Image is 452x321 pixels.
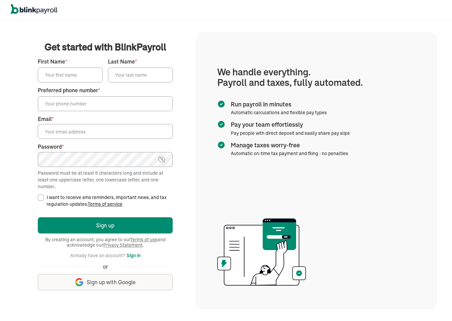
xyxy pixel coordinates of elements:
span: Manage taxes worry-free [231,141,345,150]
span: Pay people with direct deposit and easily share pay slips [231,130,350,136]
div: Password must be at least 8 characters long and include at least one uppercase letter, one lowerc... [38,170,173,190]
a: Privacy Statement [103,242,143,248]
span: Get started with BlinkPayroll [45,40,166,54]
img: illustration [217,216,306,288]
span: Already have an account? [70,252,125,258]
span: Run payroll in minutes [231,100,324,109]
label: Email [38,115,173,123]
img: google [75,278,83,286]
span: Sign up with Google [87,278,136,286]
img: checkmark [217,100,225,108]
input: Your phone number [38,96,173,111]
span: Automatic calculations and flexible pay types [231,109,327,116]
a: Terms of use [130,237,158,243]
input: Your email address [38,124,173,139]
label: Last Name [108,58,173,66]
a: Terms of service [88,201,122,207]
label: Password [38,143,173,151]
h1: We handle everything. Payroll and taxes, fully automated. [217,67,416,88]
button: Sign in [126,251,141,260]
img: checkmark [217,120,225,128]
span: Pay your team effortlessly [231,120,347,129]
img: checkmark [217,141,225,149]
input: Your first name [38,68,103,82]
label: Preferred phone number [38,87,173,94]
img: logo [11,4,57,14]
button: Sign up [38,217,173,233]
input: Your last name [108,68,173,82]
span: By creating an account, you agree to our and acknowledge our . [38,237,173,248]
button: Sign up with Google [38,274,173,290]
label: First Name [38,58,103,66]
span: or [103,263,108,271]
img: eye [158,155,166,164]
span: Automatic on-time tax payment and filing - no penalties [231,150,348,156]
label: I want to receive sms reminders, important news, and tax regulation updates. [47,194,173,207]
